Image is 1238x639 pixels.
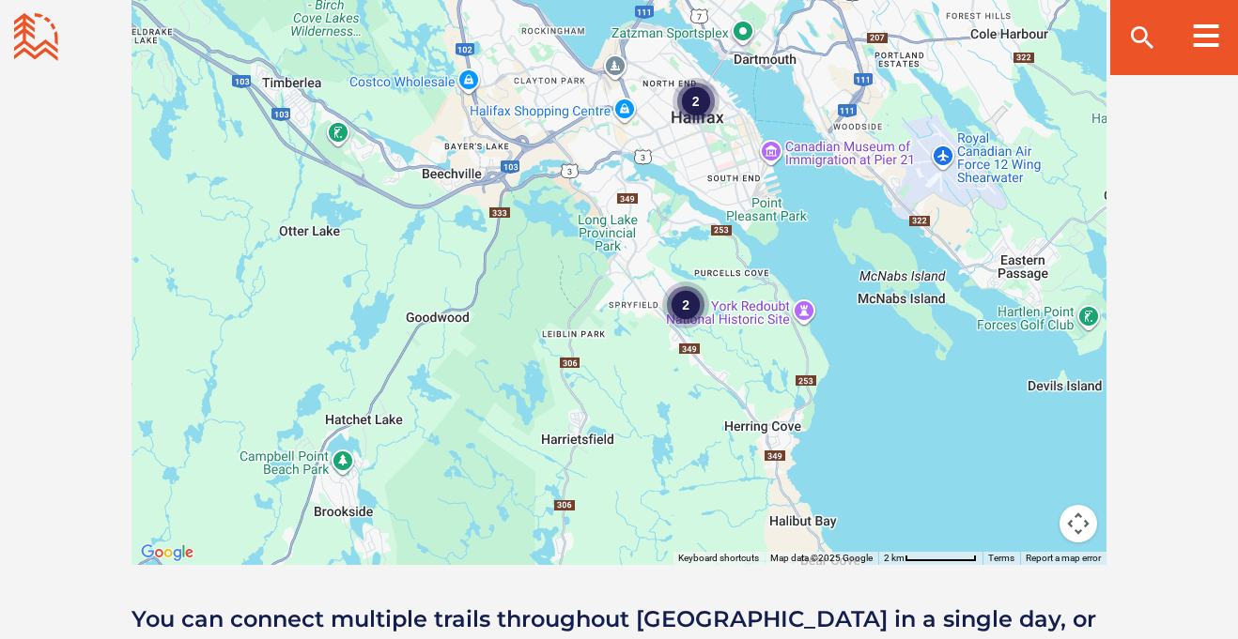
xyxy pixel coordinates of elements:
[673,78,720,125] div: 2
[1127,23,1157,53] ion-icon: search
[136,540,198,565] img: Google
[770,553,873,563] span: Map data ©2025 Google
[884,553,905,563] span: 2 km
[988,553,1014,563] a: Terms (opens in new tab)
[1026,553,1101,563] a: Report a map error
[662,281,709,328] div: 2
[136,540,198,565] a: Open this area in Google Maps (opens a new window)
[878,552,983,565] button: Map Scale: 2 km per 73 pixels
[1060,505,1097,542] button: Map camera controls
[678,552,759,565] button: Keyboard shortcuts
